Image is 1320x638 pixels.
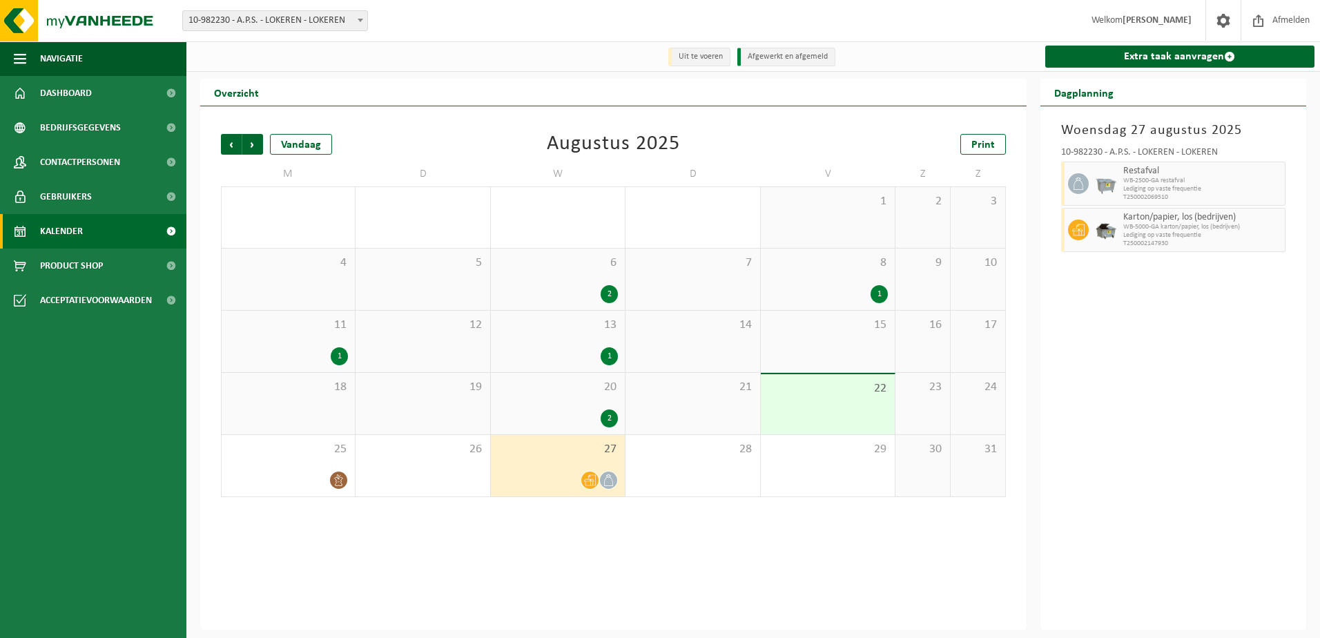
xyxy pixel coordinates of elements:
[960,134,1006,155] a: Print
[958,255,998,271] span: 10
[182,10,368,31] span: 10-982230 - A.P.S. - LOKEREN - LOKEREN
[1123,193,1282,202] span: T250002069510
[229,442,348,457] span: 25
[229,318,348,333] span: 11
[1123,223,1282,231] span: WB-5000-GA karton/papier, los (bedrijven)
[902,194,943,209] span: 2
[768,194,888,209] span: 1
[768,255,888,271] span: 8
[625,162,760,186] td: D
[40,180,92,214] span: Gebruikers
[498,255,618,271] span: 6
[1061,120,1286,141] h3: Woensdag 27 augustus 2025
[491,162,625,186] td: W
[221,162,356,186] td: M
[362,380,483,395] span: 19
[547,134,680,155] div: Augustus 2025
[958,380,998,395] span: 24
[902,380,943,395] span: 23
[1040,79,1127,106] h2: Dagplanning
[958,318,998,333] span: 17
[229,380,348,395] span: 18
[1096,173,1116,194] img: WB-2500-GAL-GY-01
[40,41,83,76] span: Navigatie
[632,442,753,457] span: 28
[40,214,83,249] span: Kalender
[668,48,730,66] li: Uit te voeren
[768,381,888,396] span: 22
[632,255,753,271] span: 7
[362,318,483,333] span: 12
[768,442,888,457] span: 29
[902,255,943,271] span: 9
[871,285,888,303] div: 1
[498,318,618,333] span: 13
[40,283,152,318] span: Acceptatievoorwaarden
[362,255,483,271] span: 5
[229,255,348,271] span: 4
[902,318,943,333] span: 16
[40,76,92,110] span: Dashboard
[601,409,618,427] div: 2
[40,249,103,283] span: Product Shop
[183,11,367,30] span: 10-982230 - A.P.S. - LOKEREN - LOKEREN
[632,318,753,333] span: 14
[761,162,895,186] td: V
[958,442,998,457] span: 31
[601,347,618,365] div: 1
[958,194,998,209] span: 3
[971,139,995,151] span: Print
[1123,185,1282,193] span: Lediging op vaste frequentie
[200,79,273,106] h2: Overzicht
[362,442,483,457] span: 26
[768,318,888,333] span: 15
[951,162,1006,186] td: Z
[1096,220,1116,240] img: WB-5000-GAL-GY-01
[221,134,242,155] span: Vorige
[601,285,618,303] div: 2
[40,110,121,145] span: Bedrijfsgegevens
[895,162,951,186] td: Z
[737,48,835,66] li: Afgewerkt en afgemeld
[331,347,348,365] div: 1
[498,380,618,395] span: 20
[1123,15,1192,26] strong: [PERSON_NAME]
[1123,166,1282,177] span: Restafval
[356,162,490,186] td: D
[1045,46,1315,68] a: Extra taak aanvragen
[242,134,263,155] span: Volgende
[902,442,943,457] span: 30
[1123,240,1282,248] span: T250002147930
[40,145,120,180] span: Contactpersonen
[270,134,332,155] div: Vandaag
[1123,177,1282,185] span: WB-2500-GA restafval
[1061,148,1286,162] div: 10-982230 - A.P.S. - LOKEREN - LOKEREN
[1123,212,1282,223] span: Karton/papier, los (bedrijven)
[632,380,753,395] span: 21
[498,442,618,457] span: 27
[1123,231,1282,240] span: Lediging op vaste frequentie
